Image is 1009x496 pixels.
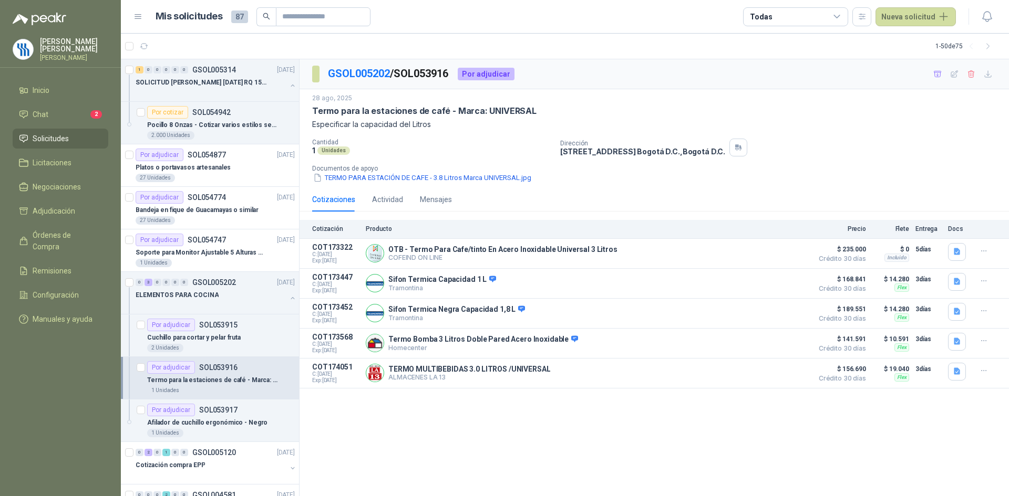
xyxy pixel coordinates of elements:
div: 0 [162,279,170,286]
span: Crédito 30 días [814,256,866,262]
p: SOLICITUD [PERSON_NAME] [DATE] RQ 15250 [136,78,266,88]
p: [DATE] [277,150,295,160]
p: Pocillo 8 Onzas - Cotizar varios estilos según fotos adjuntas Fecha de Entrega: 21 de Noviembre 2025 [147,120,278,130]
span: C: [DATE] [312,341,359,347]
div: 1 - 50 de 75 [935,38,996,55]
div: Unidades [317,146,350,155]
img: Company Logo [13,39,33,59]
span: C: [DATE] [312,371,359,377]
div: Por cotizar [147,106,188,119]
p: OTB - Termo Para Cafe/tinto En Acero Inoxidable Universal 3 Litros [388,245,617,254]
p: Soporte para Monitor Ajustable 5 Alturas Mini [136,248,266,258]
div: 3 [145,279,152,286]
p: SOL054942 [192,109,231,116]
span: Crédito 30 días [814,286,866,292]
span: Solicitudes [33,133,69,144]
span: Exp: [DATE] [312,288,359,294]
p: Precio [814,225,866,233]
div: 1 Unidades [147,386,183,395]
p: 1 [312,146,315,155]
div: 0 [153,449,161,456]
p: Termo Bomba 3 Litros Doble Pared Acero Inoxidable [388,335,578,344]
p: $ 0 [872,243,909,256]
p: 3 días [915,273,942,286]
p: Cuchillo para cortar y pelar fruta [147,333,241,343]
img: Logo peakr [13,13,66,25]
a: GSOL005202 [328,67,390,80]
div: Todas [750,11,772,23]
p: TERMO MULTIBEBIDAS 3.0 LITROS /UNIVERSAL [388,365,550,373]
img: Company Logo [366,304,384,322]
a: Por adjudicarSOL054747[DATE] Soporte para Monitor Ajustable 5 Alturas Mini1 Unidades [121,229,299,272]
div: 27 Unidades [136,174,175,182]
div: 0 [136,279,143,286]
div: Por adjudicar [136,149,183,161]
p: Producto [366,225,807,233]
div: 0 [145,66,152,73]
span: Adjudicación [33,205,75,217]
div: 0 [180,449,188,456]
div: Flex [894,343,909,352]
span: Remisiones [33,265,71,277]
span: C: [DATE] [312,281,359,288]
div: 27 Unidades [136,216,175,225]
p: Sifon Termica Negra Capacidad 1,8 L [388,305,525,314]
p: SOL053917 [199,406,238,414]
span: Negociaciones [33,181,81,193]
p: COFEIND ON LINE [388,254,617,261]
a: Manuales y ayuda [13,309,108,329]
div: Flex [894,313,909,322]
span: Chat [33,109,48,120]
a: Por adjudicarSOL054877[DATE] Platos o portavasos artesanales27 Unidades [121,144,299,187]
p: [DATE] [277,235,295,245]
a: Negociaciones [13,177,108,197]
a: Licitaciones [13,153,108,173]
div: 0 [171,279,179,286]
p: Flete [872,225,909,233]
a: Por adjudicarSOL053916Termo para la estaciones de café - Marca: UNIVERSAL1 Unidades [121,357,299,399]
p: $ 14.280 [872,303,909,315]
p: [DATE] [277,278,295,288]
div: 0 [153,66,161,73]
span: Exp: [DATE] [312,377,359,384]
span: search [263,13,270,20]
p: Platos o portavasos artesanales [136,163,231,173]
p: Dirección [560,140,725,147]
div: 1 Unidades [136,259,172,267]
p: Bandeja en fique de Guacamayas o similar [136,205,259,215]
span: 2 [90,110,102,119]
p: $ 10.591 [872,333,909,345]
p: [PERSON_NAME] [PERSON_NAME] [40,38,108,52]
p: [DATE] [277,65,295,75]
button: TERMO PARA ESTACIÓN DE CAFE - 3.8 Litros Marca UNIVERSAL.jpg [312,172,532,183]
p: [DATE] [277,448,295,458]
p: 3 días [915,303,942,315]
p: COT173568 [312,333,359,341]
div: 1 [136,66,143,73]
span: Crédito 30 días [814,315,866,322]
div: 2 Unidades [147,344,183,352]
span: $ 235.000 [814,243,866,256]
span: Licitaciones [33,157,71,168]
a: Inicio [13,80,108,100]
div: Cotizaciones [312,194,355,205]
p: GSOL005202 [192,279,236,286]
a: Configuración [13,285,108,305]
a: Adjudicación [13,201,108,221]
div: Por adjudicar [147,404,195,416]
a: 1 0 0 0 0 0 GSOL005314[DATE] SOLICITUD [PERSON_NAME] [DATE] RQ 15250 [136,64,297,97]
p: 5 días [915,243,942,256]
div: Por adjudicar [136,234,183,246]
div: 0 [153,279,161,286]
p: SOL054747 [188,236,226,244]
p: Afilador de cuchillo ergonómico - Negro [147,418,267,428]
div: Por adjudicar [458,68,514,80]
p: $ 19.040 [872,363,909,375]
p: COT173322 [312,243,359,251]
button: Nueva solicitud [876,7,956,26]
p: SOL053915 [199,321,238,329]
span: Exp: [DATE] [312,258,359,264]
span: $ 168.841 [814,273,866,286]
div: 1 Unidades [147,429,183,437]
p: Termo para la estaciones de café - Marca: UNIVERSAL [312,105,537,117]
